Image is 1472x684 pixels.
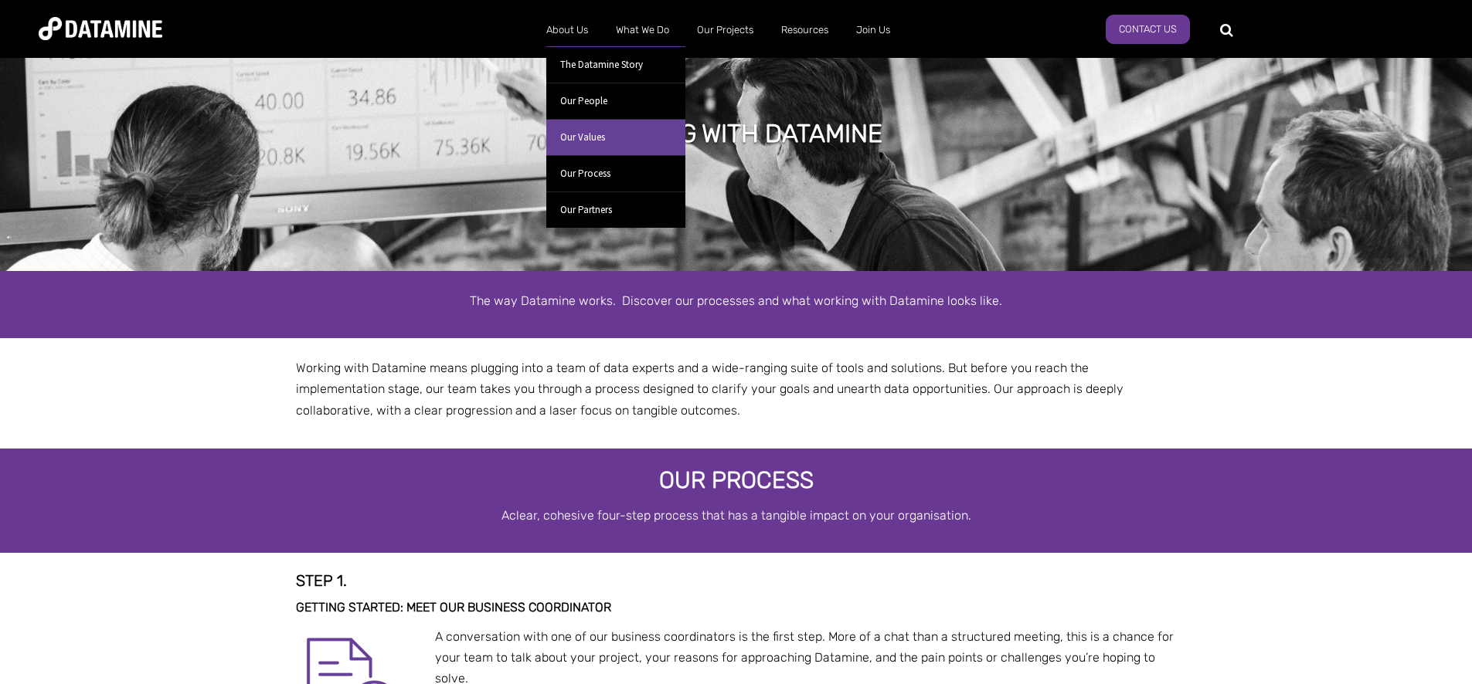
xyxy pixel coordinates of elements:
[532,10,602,50] a: About Us
[39,17,162,40] img: Datamine
[1106,15,1190,44] a: Contact Us
[509,508,971,523] span: clear, cohesive four-step process that has a tangible impact on your organisation.
[659,466,814,494] span: Our Process
[546,155,685,191] a: Our Process
[501,508,509,523] span: A
[296,428,297,429] img: Banking & Financial
[296,600,611,615] span: Getting started: Meet our business coordinator
[767,10,842,50] a: Resources
[683,10,767,50] a: Our Projects
[296,571,347,590] strong: Step 1.
[602,10,683,50] a: What We Do
[546,191,685,228] a: Our Partners
[590,117,882,151] h1: Working with Datamine
[546,119,685,155] a: Our Values
[842,10,904,50] a: Join Us
[296,361,1124,417] span: Working with Datamine means plugging into a team of data experts and a wide-ranging suite of tool...
[546,46,685,83] a: The Datamine Story
[296,290,1177,311] p: The way Datamine works. Discover our processes and what working with Datamine looks like.
[546,83,685,119] a: Our People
